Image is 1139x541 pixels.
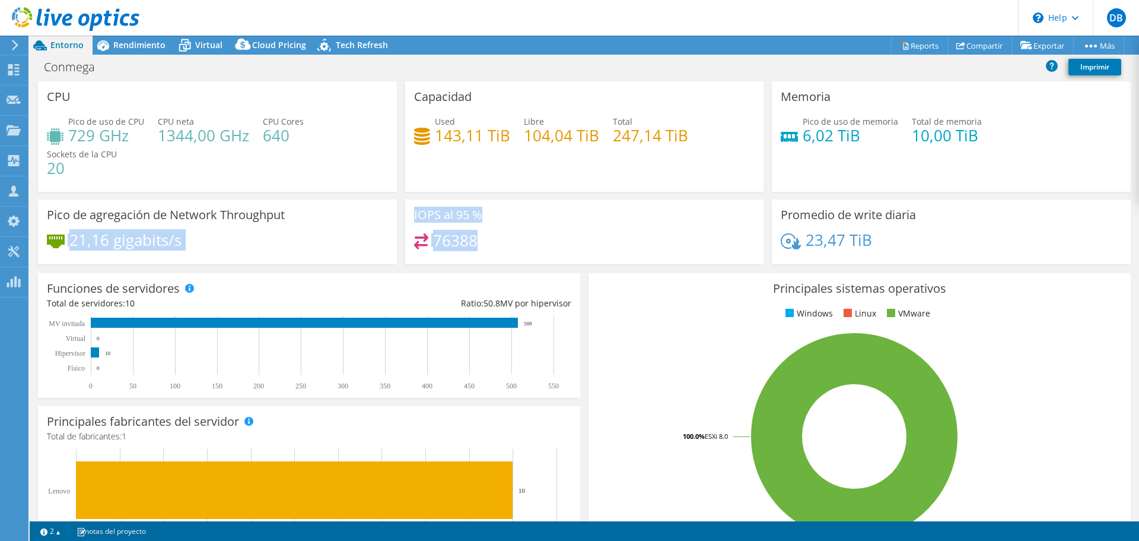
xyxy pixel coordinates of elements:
svg: \n [1033,12,1043,23]
h4: 143,11 TiB [435,129,510,142]
h4: 247,14 TiB [613,129,688,142]
div: Total de servidores: [47,297,309,310]
text: 0 [89,382,93,390]
text: 300 [338,382,348,390]
text: 200 [253,382,264,390]
text: 50 [129,382,136,390]
text: Hipervisor [55,349,85,357]
span: 50.8 [483,298,500,309]
a: Más [1073,36,1124,55]
span: 10 [125,298,135,309]
span: Used [435,116,455,127]
li: Windows [782,307,833,320]
text: 250 [295,382,306,390]
a: Compartir [947,36,1012,55]
li: Linux [841,307,876,320]
h3: Funciones de servidores [47,282,180,295]
h3: Principales sistemas operativos [597,282,1122,295]
span: 1 [122,431,126,442]
span: Virtual [195,39,222,50]
text: MV invitada [49,319,85,328]
h3: CPU [47,90,71,103]
text: Virtual [66,334,86,343]
span: Sockets de la CPU [47,148,117,160]
text: 10 [518,487,526,494]
span: Tech Refresh [336,39,388,50]
h3: IOPS al 95 % [414,208,482,222]
tspan: 100.0% [683,432,705,441]
text: 450 [464,382,475,390]
span: Cloud Pricing [252,39,306,50]
text: 508 [524,321,532,327]
span: CPU Cores [263,116,304,127]
h4: 729 GHz [68,129,144,142]
a: Reports [891,36,948,55]
tspan: ESXi 8.0 [705,432,728,441]
tspan: Físico [68,364,85,372]
a: notas del proyecto [68,524,154,539]
h4: 21,16 gigabits/s [69,233,182,246]
h4: 6,02 TiB [803,129,898,142]
text: 400 [422,382,432,390]
span: CPU neta [158,116,194,127]
span: DB [1107,8,1126,27]
span: Libre [524,116,544,127]
h3: Pico de agregación de Network Throughput [47,208,285,222]
a: 2 [32,524,69,539]
text: 500 [506,382,517,390]
span: Pico de uso de memoria [803,116,898,127]
h1: Conmega [39,61,113,74]
h3: Capacidad [414,90,472,103]
li: VMware [884,307,930,320]
h4: Total de fabricantes: [47,430,571,443]
h4: 640 [263,129,304,142]
h4: 10,00 TiB [912,129,982,142]
span: Rendimiento [113,39,166,50]
a: Imprimir [1068,59,1121,75]
text: 550 [548,382,559,390]
div: Ratio: MV por hipervisor [309,297,571,310]
a: Exportar [1011,36,1074,55]
span: Total de memoria [912,116,982,127]
h4: 104,04 TiB [524,129,599,142]
span: Total [613,116,632,127]
h4: 23,47 TiB [806,233,872,246]
h4: 20 [47,162,117,175]
text: 10 [105,350,111,356]
text: 0 [97,336,100,341]
h3: Promedio de write diaria [781,208,916,222]
text: 150 [212,382,222,390]
span: Pico de uso de CPU [68,116,144,127]
h4: 1344,00 GHz [158,129,249,142]
h4: 76388 [433,234,478,247]
span: Entorno [50,39,84,50]
text: 350 [380,382,390,390]
text: 0 [97,365,100,371]
text: 100 [170,382,180,390]
h3: Memoria [781,90,831,103]
text: Lenovo [48,487,70,495]
h3: Principales fabricantes del servidor [47,415,239,428]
